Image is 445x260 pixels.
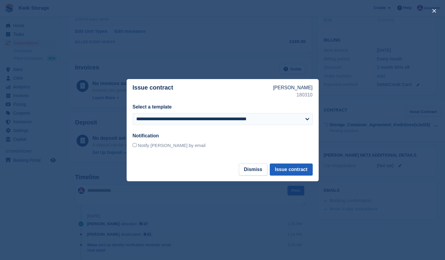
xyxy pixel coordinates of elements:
[138,143,206,148] span: Notify [PERSON_NAME] by email
[133,104,172,109] label: Select a template
[429,6,439,16] button: close
[273,91,313,99] p: 180310
[273,84,313,91] p: [PERSON_NAME]
[270,164,312,176] button: Issue contract
[133,133,159,138] label: Notification
[133,143,137,147] input: Notify [PERSON_NAME] by email
[133,84,273,99] p: Issue contract
[239,164,267,176] button: Dismiss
